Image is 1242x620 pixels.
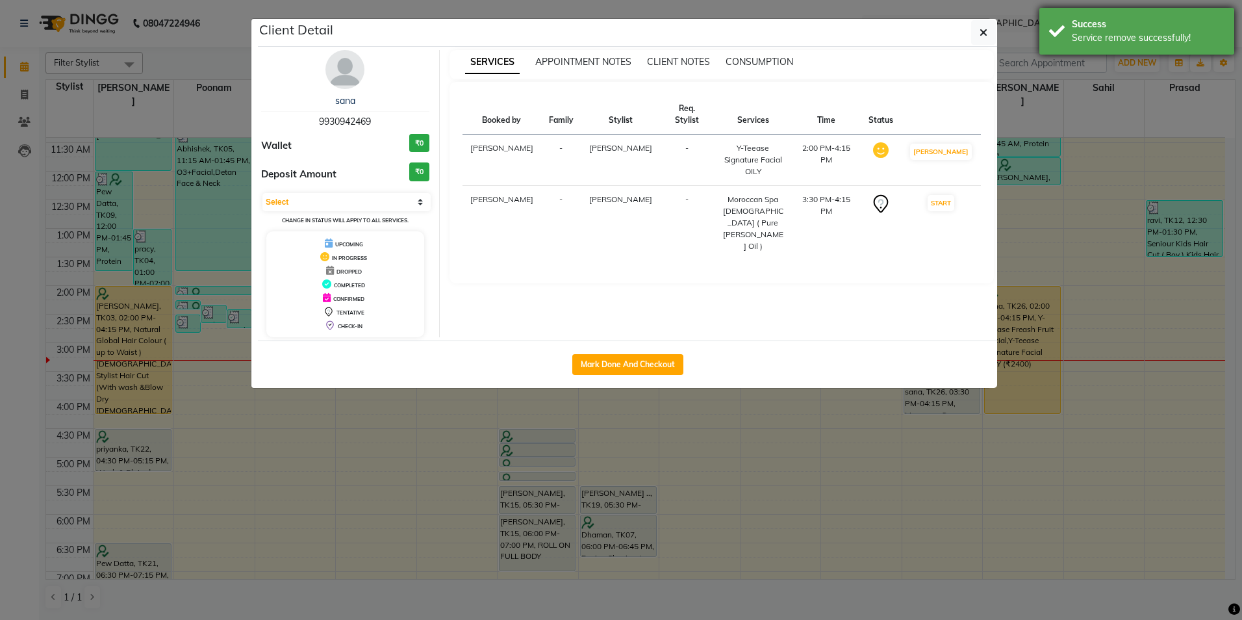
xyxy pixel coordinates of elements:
h3: ₹0 [409,162,429,181]
a: sana [335,95,355,107]
span: CONSUMPTION [726,56,793,68]
div: Service remove successfully! [1072,31,1224,45]
th: Req. Stylist [660,95,715,135]
span: TENTATIVE [336,309,364,316]
button: [PERSON_NAME] [910,144,972,160]
td: 3:30 PM-4:15 PM [792,186,861,261]
th: Booked by [463,95,541,135]
span: APPOINTMENT NOTES [535,56,631,68]
span: CLIENT NOTES [647,56,710,68]
span: 9930942469 [319,116,371,127]
h5: Client Detail [259,20,333,40]
span: Deposit Amount [261,167,336,182]
img: avatar [325,50,364,89]
button: START [928,195,954,211]
th: Stylist [581,95,660,135]
div: Success [1072,18,1224,31]
span: CONFIRMED [333,296,364,302]
td: - [541,135,581,186]
div: Y-Teease Signature Facial OILY [722,142,784,177]
span: [PERSON_NAME] [589,143,652,153]
td: - [660,135,715,186]
th: Time [792,95,861,135]
div: Moroccan Spa [DEMOGRAPHIC_DATA] ( Pure [PERSON_NAME] Oil ) [722,194,784,252]
span: Wallet [261,138,292,153]
span: DROPPED [336,268,362,275]
td: 2:00 PM-4:15 PM [792,135,861,186]
th: Services [714,95,792,135]
span: SERVICES [465,51,520,74]
th: Family [541,95,581,135]
span: CHECK-IN [338,323,362,329]
button: Mark Done And Checkout [572,354,683,375]
h3: ₹0 [409,134,429,153]
td: - [541,186,581,261]
span: COMPLETED [334,282,365,289]
td: [PERSON_NAME] [463,135,541,186]
th: Status [861,95,901,135]
span: IN PROGRESS [332,255,367,261]
td: - [660,186,715,261]
span: UPCOMING [335,241,363,248]
small: Change in status will apply to all services. [282,217,409,224]
span: [PERSON_NAME] [589,194,652,204]
td: [PERSON_NAME] [463,186,541,261]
